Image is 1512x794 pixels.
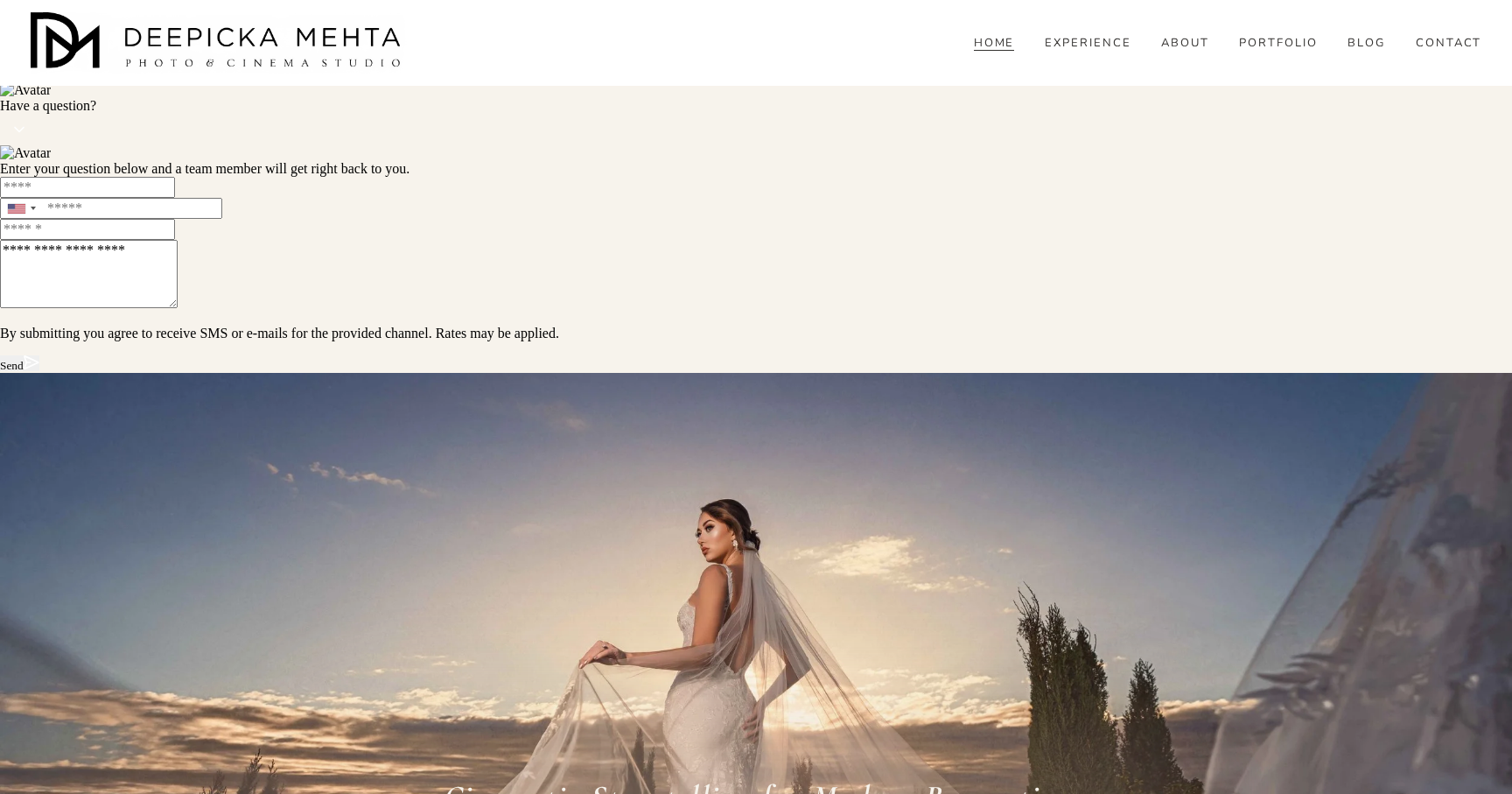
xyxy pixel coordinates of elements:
[1347,37,1385,51] span: BLOG
[1161,36,1209,52] a: ABOUT
[974,36,1015,52] a: HOME
[1239,36,1318,52] a: PORTFOLIO
[1416,36,1482,52] a: CONTACT
[1347,36,1385,52] a: folder dropdown
[31,12,407,74] img: Austin Wedding Photographer - Deepicka Mehta Photography &amp; Cinematography
[1045,36,1131,52] a: EXPERIENCE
